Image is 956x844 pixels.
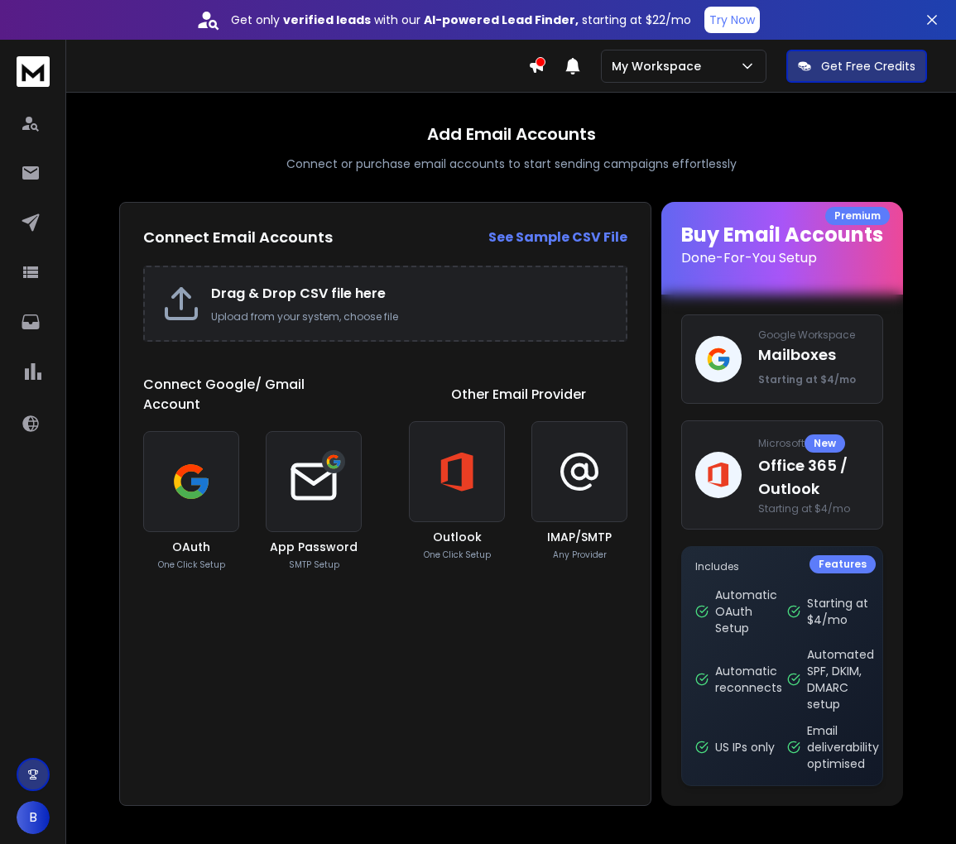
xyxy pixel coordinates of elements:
h3: App Password [270,539,358,555]
button: B [17,801,50,834]
p: Connect or purchase email accounts to start sending campaigns effortlessly [286,156,737,172]
p: Upload from your system, choose file [211,310,609,324]
p: Email deliverability optimised [807,722,879,772]
h1: Add Email Accounts [427,122,596,146]
h3: OAuth [172,539,210,555]
strong: See Sample CSV File [488,228,627,247]
strong: verified leads [283,12,371,28]
h2: Connect Email Accounts [143,226,333,249]
p: My Workspace [612,58,708,74]
h3: Outlook [433,529,482,545]
p: One Click Setup [424,549,491,561]
strong: AI-powered Lead Finder, [424,12,579,28]
p: Includes [695,560,869,573]
p: Get Free Credits [821,58,915,74]
p: Office 365 / Outlook [758,454,869,501]
p: Starting at $4/mo [807,595,869,628]
p: Any Provider [553,549,607,561]
p: US IPs only [715,739,775,755]
h1: Connect Google/ Gmail Account [143,375,362,415]
p: One Click Setup [158,559,225,571]
p: Google Workspace [758,328,869,342]
p: Get only with our starting at $22/mo [231,12,691,28]
span: Starting at $4/mo [758,372,856,386]
button: Get Free Credits [786,50,927,83]
h2: Drag & Drop CSV file here [211,284,609,304]
h1: Buy Email Accounts [681,222,883,268]
h1: Other Email Provider [451,385,586,405]
p: Automatic reconnects [715,663,782,696]
span: Starting at $4/mo [758,502,869,516]
p: Done-For-You Setup [681,248,883,268]
div: New [805,434,845,453]
p: Microsoft [758,434,869,453]
div: Features [809,555,876,573]
div: Premium [825,207,890,225]
p: Automated SPF, DKIM, DMARC setup [807,646,874,712]
p: Mailboxes [758,343,869,390]
a: See Sample CSV File [488,228,627,247]
p: Automatic OAuth Setup [715,587,777,636]
button: Try Now [704,7,760,33]
p: SMTP Setup [289,559,339,571]
p: Try Now [709,12,755,28]
h3: IMAP/SMTP [547,529,612,545]
img: logo [17,56,50,87]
